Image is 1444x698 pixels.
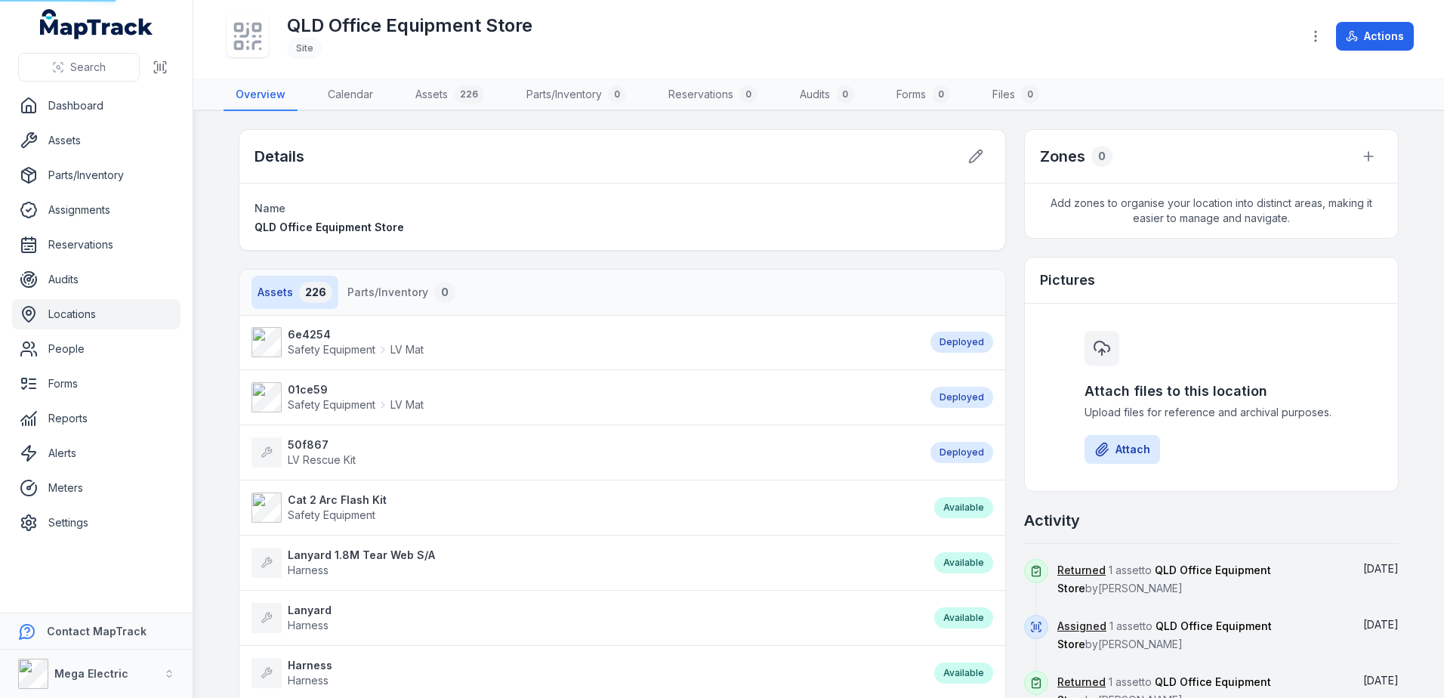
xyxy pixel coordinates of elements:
a: Forms [12,369,180,399]
span: 1 asset to by [PERSON_NAME] [1057,619,1272,650]
a: Calendar [316,79,385,111]
div: Available [934,662,993,684]
a: Parts/Inventory0 [514,79,638,111]
div: 0 [1021,85,1039,103]
a: People [12,334,180,364]
div: Available [934,497,993,518]
h2: Activity [1024,510,1080,531]
div: 0 [836,85,854,103]
button: Search [18,53,140,82]
a: LanyardHarness [251,603,919,633]
span: [DATE] [1363,562,1399,575]
div: Deployed [930,332,993,353]
a: 01ce59Safety EquipmentLV Mat [251,382,915,412]
a: 50f867LV Rescue Kit [251,437,915,468]
a: Forms0 [884,79,962,111]
div: Site [287,38,322,59]
strong: Mega Electric [54,667,128,680]
a: Assets226 [403,79,496,111]
div: Deployed [930,387,993,408]
a: Alerts [12,438,180,468]
a: Returned [1057,563,1106,578]
time: 08/10/2025, 9:45:10 am [1363,674,1399,687]
a: MapTrack [40,9,153,39]
a: Reservations [12,230,180,260]
span: Harness [288,674,329,687]
button: Parts/Inventory0 [341,276,461,309]
h2: Zones [1040,146,1085,167]
h1: QLD Office Equipment Store [287,14,532,38]
strong: Contact MapTrack [47,625,147,638]
h3: Attach files to this location [1085,381,1338,402]
a: Parts/Inventory [12,160,180,190]
a: Audits0 [788,79,866,111]
a: Returned [1057,675,1106,690]
div: 0 [932,85,950,103]
strong: 50f867 [288,437,356,452]
strong: 6e4254 [288,327,424,342]
a: Lanyard 1.8M Tear Web S/AHarness [251,548,919,578]
span: Harness [288,564,329,576]
a: Locations [12,299,180,329]
a: Meters [12,473,180,503]
a: Reports [12,403,180,434]
span: 1 asset to by [PERSON_NAME] [1057,564,1271,595]
span: QLD Office Equipment Store [1057,619,1272,650]
span: Safety Equipment [288,397,375,412]
time: 08/10/2025, 9:49:46 am [1363,618,1399,631]
div: 0 [434,282,455,303]
a: 6e4254Safety EquipmentLV Mat [251,327,915,357]
div: Available [934,607,993,629]
span: LV Rescue Kit [288,453,356,466]
button: Attach [1085,435,1160,464]
a: Assets [12,125,180,156]
a: Cat 2 Arc Flash KitSafety Equipment [251,493,919,523]
span: [DATE] [1363,674,1399,687]
span: Search [70,60,106,75]
strong: Cat 2 Arc Flash Kit [288,493,387,508]
span: Harness [288,619,329,632]
span: Safety Equipment [288,342,375,357]
div: 0 [1091,146,1112,167]
a: Files0 [980,79,1051,111]
span: LV Mat [390,397,424,412]
span: Name [255,202,285,215]
h3: Pictures [1040,270,1095,291]
span: LV Mat [390,342,424,357]
strong: 01ce59 [288,382,424,397]
div: 226 [299,282,332,303]
div: 226 [454,85,484,103]
span: QLD Office Equipment Store [255,221,404,233]
span: QLD Office Equipment Store [1057,564,1271,595]
span: Upload files for reference and archival purposes. [1085,405,1338,420]
span: Safety Equipment [288,508,375,521]
span: [DATE] [1363,618,1399,631]
a: Audits [12,264,180,295]
a: Reservations0 [656,79,770,111]
a: HarnessHarness [251,658,919,688]
h2: Details [255,146,304,167]
span: Add zones to organise your location into distinct areas, making it easier to manage and navigate. [1025,184,1398,238]
time: 08/10/2025, 9:50:11 am [1363,562,1399,575]
a: Dashboard [12,91,180,121]
div: 0 [739,85,757,103]
div: Deployed [930,442,993,463]
strong: Lanyard 1.8M Tear Web S/A [288,548,435,563]
div: Available [934,552,993,573]
button: Actions [1336,22,1414,51]
a: Assignments [12,195,180,225]
a: Overview [224,79,298,111]
strong: Harness [288,658,332,673]
button: Assets226 [251,276,338,309]
strong: Lanyard [288,603,332,618]
a: Settings [12,508,180,538]
a: Assigned [1057,619,1106,634]
div: 0 [608,85,626,103]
